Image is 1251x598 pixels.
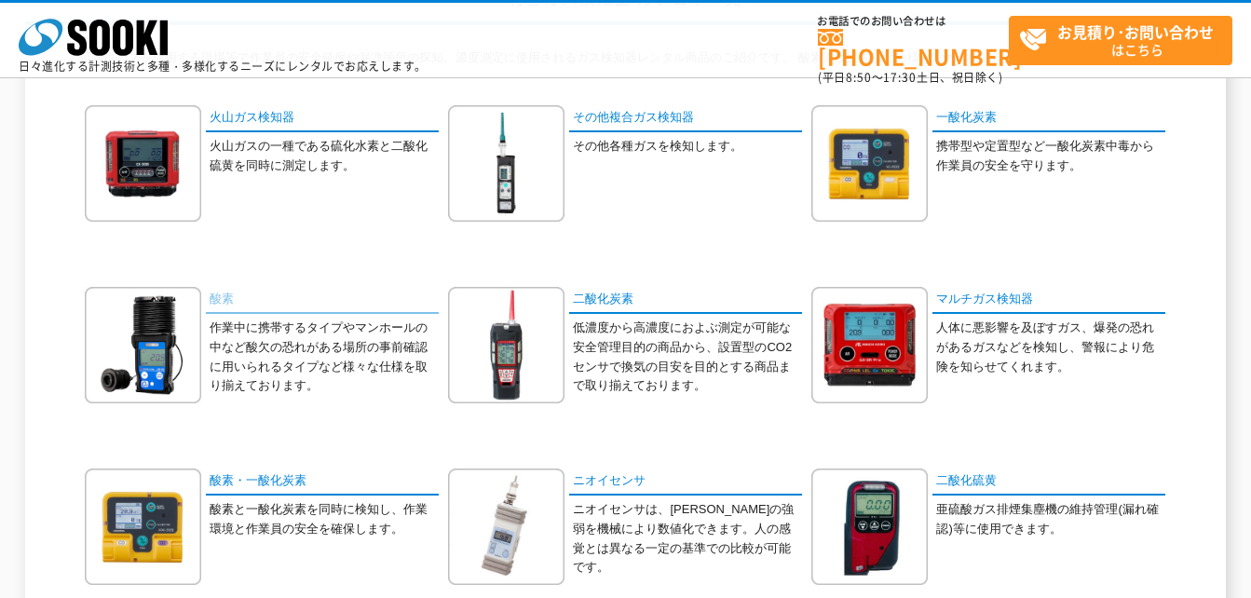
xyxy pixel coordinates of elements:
[448,469,564,585] img: ニオイセンサ
[85,469,201,585] img: 酸素・一酸化炭素
[85,105,201,222] img: 火山ガス検知器
[210,137,439,176] p: 火山ガスの一種である硫化水素と二酸化硫黄を同時に測定します。
[85,287,201,403] img: 酸素
[846,69,872,86] span: 8:50
[1019,17,1231,63] span: はこちら
[1009,16,1232,65] a: お見積り･お問い合わせはこちら
[573,319,802,396] p: 低濃度から高濃度におよぶ測定が可能な安全管理目的の商品から、設置型のCO2センサで換気の目安を目的とする商品まで取り揃えております。
[448,105,564,222] img: その他複合ガス検知器
[936,137,1165,176] p: 携帯型や定置型など一酸化炭素中毒から作業員の安全を守ります。
[936,319,1165,376] p: 人体に悪影響を及ぼすガス、爆発の恐れがあるガスなどを検知し、警報により危険を知らせてくれます。
[206,105,439,132] a: 火山ガス検知器
[210,319,439,396] p: 作業中に携帯するタイプやマンホールの中など酸欠の恐れがある場所の事前確認に用いられるタイプなど様々な仕様を取り揃えております。
[811,105,928,222] img: 一酸化炭素
[206,469,439,496] a: 酸素・一酸化炭素
[811,469,928,585] img: 二酸化硫黄
[569,469,802,496] a: ニオイセンサ
[206,287,439,314] a: 酸素
[818,29,1009,67] a: [PHONE_NUMBER]
[883,69,917,86] span: 17:30
[936,500,1165,539] p: 亜硫酸ガス排煙集塵機の維持管理(漏れ確認)等に使用できます。
[573,137,802,156] p: その他各種ガスを検知します。
[818,69,1002,86] span: (平日 ～ 土日、祝日除く)
[210,500,439,539] p: 酸素と一酸化炭素を同時に検知し、作業環境と作業員の安全を確保します。
[811,287,928,403] img: マルチガス検知器
[573,500,802,578] p: ニオイセンサは、[PERSON_NAME]の強弱を機械により数値化できます。人の感覚とは異なる一定の基準での比較が可能です。
[932,105,1165,132] a: 一酸化炭素
[569,105,802,132] a: その他複合ガス検知器
[932,469,1165,496] a: 二酸化硫黄
[1057,20,1214,43] strong: お見積り･お問い合わせ
[932,287,1165,314] a: マルチガス検知器
[448,287,564,403] img: 二酸化炭素
[19,61,427,72] p: 日々進化する計測技術と多種・多様化するニーズにレンタルでお応えします。
[818,16,1009,27] span: お電話でのお問い合わせは
[569,287,802,314] a: 二酸化炭素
